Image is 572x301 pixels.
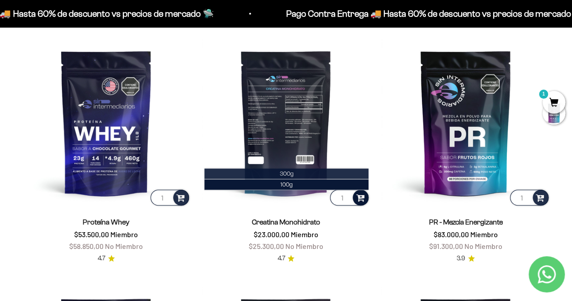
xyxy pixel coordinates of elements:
span: 4.7 [277,253,285,263]
span: 300g [280,170,293,177]
span: $83.000,00 [434,230,469,239]
a: 3.93.9 de 5.0 estrellas [457,253,475,263]
span: 100g [280,181,293,188]
span: $58.850,00 [69,242,104,250]
span: $53.500,00 [74,230,109,239]
span: Miembro [291,230,318,239]
span: Miembro [470,230,498,239]
span: Miembro [110,230,138,239]
span: $23.000,00 [254,230,289,239]
span: No Miembro [285,242,323,250]
span: $25.300,00 [249,242,284,250]
span: 3.9 [457,253,465,263]
img: Creatina Monohidrato [202,38,371,207]
mark: 1 [538,89,549,100]
a: PR - Mezcla Energizante [429,218,503,226]
span: 4.7 [98,253,105,263]
a: 1 [543,98,565,108]
a: Creatina Monohidrato [252,218,320,226]
a: 4.74.7 de 5.0 estrellas [98,253,115,263]
span: No Miembro [105,242,143,250]
a: 4.74.7 de 5.0 estrellas [277,253,294,263]
span: No Miembro [464,242,502,250]
span: $91.300,00 [429,242,463,250]
a: Proteína Whey [83,218,129,226]
p: Pago Contra Entrega 🚚 Hasta 60% de descuento vs precios de mercado 🛸 [248,6,546,21]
